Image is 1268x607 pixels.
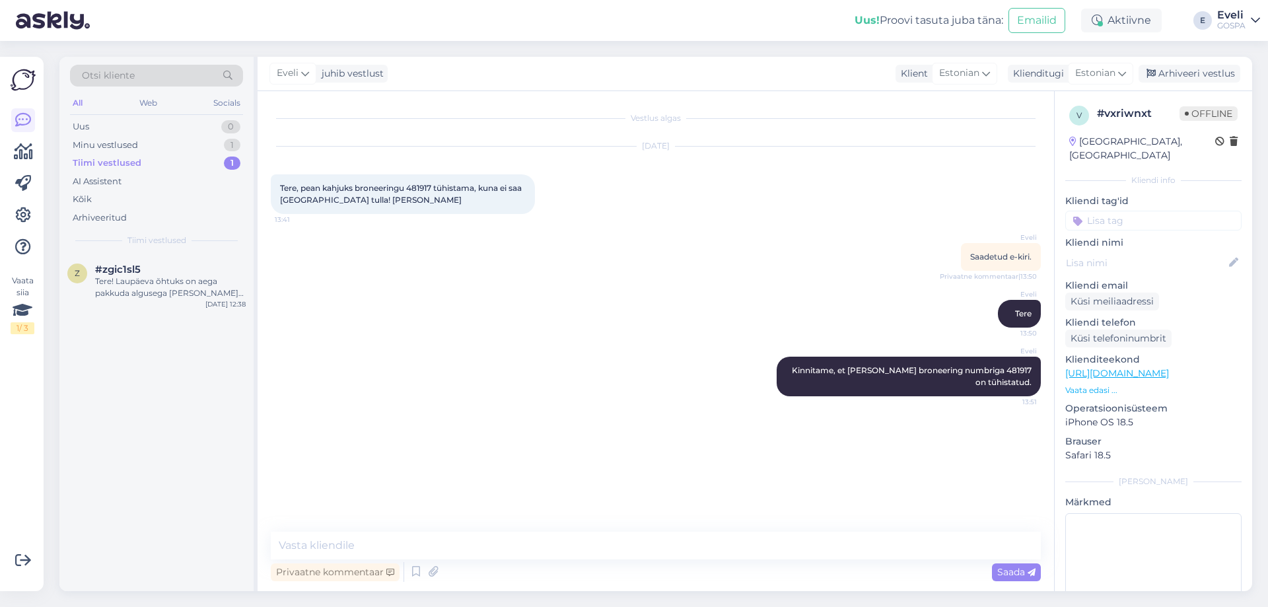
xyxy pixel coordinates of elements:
span: #zgic1sl5 [95,264,141,275]
div: Tiimi vestlused [73,157,141,170]
div: [PERSON_NAME] [1065,476,1242,487]
span: Saada [997,566,1036,578]
div: Privaatne kommentaar [271,563,400,581]
span: 13:50 [987,328,1037,338]
div: juhib vestlust [316,67,384,81]
p: Safari 18.5 [1065,448,1242,462]
div: E [1193,11,1212,30]
div: Kõik [73,193,92,206]
p: Klienditeekond [1065,353,1242,367]
div: Socials [211,94,243,112]
span: Saadetud e-kiri. [970,252,1032,262]
span: Eveli [987,232,1037,242]
span: Tere [1015,308,1032,318]
p: Operatsioonisüsteem [1065,402,1242,415]
div: Arhiveeritud [73,211,127,225]
span: z [75,268,80,278]
p: Märkmed [1065,495,1242,509]
span: v [1076,110,1082,120]
div: GOSPA [1217,20,1246,31]
span: Estonian [939,66,979,81]
p: Kliendi email [1065,279,1242,293]
div: AI Assistent [73,175,122,188]
div: Eveli [1217,10,1246,20]
div: Vestlus algas [271,112,1041,124]
span: 13:51 [987,397,1037,407]
div: Uus [73,120,89,133]
div: Arhiveeri vestlus [1139,65,1240,83]
span: Eveli [277,66,299,81]
div: Proovi tasuta juba täna: [855,13,1003,28]
div: 0 [221,120,240,133]
p: Brauser [1065,435,1242,448]
span: Eveli [987,346,1037,356]
div: [DATE] [271,140,1041,152]
b: Uus! [855,14,880,26]
img: Askly Logo [11,67,36,92]
div: Minu vestlused [73,139,138,152]
span: Offline [1180,106,1238,121]
div: Web [137,94,160,112]
span: Estonian [1075,66,1115,81]
span: Otsi kliente [82,69,135,83]
div: Vaata siia [11,275,34,334]
p: iPhone OS 18.5 [1065,415,1242,429]
p: Kliendi nimi [1065,236,1242,250]
span: Tere, pean kahjuks broneeringu 481917 tühistama, kuna ei saa [GEOGRAPHIC_DATA] tulla! [PERSON_NAME] [280,183,524,205]
div: 1 [224,139,240,152]
div: 1 [224,157,240,170]
div: Küsi telefoninumbrit [1065,330,1172,347]
span: Eveli [987,289,1037,299]
div: All [70,94,85,112]
span: Privaatne kommentaar | 13:50 [940,271,1037,281]
a: [URL][DOMAIN_NAME] [1065,367,1169,379]
div: Tere! Laupäeva õhtuks on aega pakkuda algusega [PERSON_NAME] 16.45, 17.30 või 18.45. Milline aeg ... [95,275,246,299]
div: [GEOGRAPHIC_DATA], [GEOGRAPHIC_DATA] [1069,135,1215,162]
div: Klienditugi [1008,67,1064,81]
div: Aktiivne [1081,9,1162,32]
div: 1 / 3 [11,322,34,334]
input: Lisa tag [1065,211,1242,231]
span: Kinnitame, et [PERSON_NAME] broneering numbriga 481917 on tühistatud. [792,365,1034,387]
div: [DATE] 12:38 [205,299,246,309]
div: Kliendi info [1065,174,1242,186]
span: 13:41 [275,215,324,225]
span: Tiimi vestlused [127,234,186,246]
p: Kliendi tag'id [1065,194,1242,208]
div: Klient [896,67,928,81]
button: Emailid [1008,8,1065,33]
p: Vaata edasi ... [1065,384,1242,396]
div: # vxriwnxt [1097,106,1180,122]
div: Küsi meiliaadressi [1065,293,1159,310]
input: Lisa nimi [1066,256,1226,270]
a: EveliGOSPA [1217,10,1260,31]
p: Kliendi telefon [1065,316,1242,330]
